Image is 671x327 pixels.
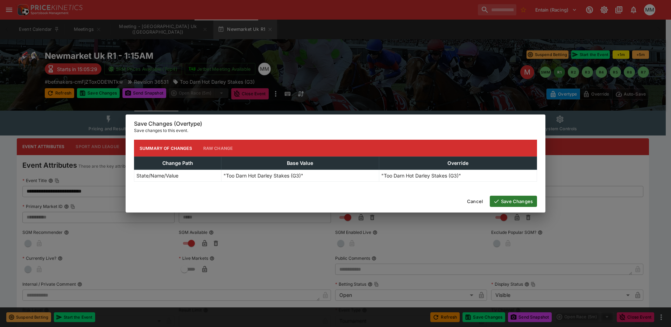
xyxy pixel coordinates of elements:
td: "Too Darn Hot Darley Stakes (G3)" [221,170,379,182]
th: Base Value [221,157,379,170]
th: Override [379,157,537,170]
button: Save Changes [490,196,537,207]
th: Change Path [134,157,221,170]
h6: Save Changes (Overtype) [134,120,537,127]
p: Save changes to this event. [134,127,537,134]
button: Summary of Changes [134,140,198,156]
p: State/Name/Value [136,172,178,179]
td: "Too Darn Hot Darley Stakes (G3)" [379,170,537,182]
button: Raw Change [198,140,239,156]
button: Cancel [463,196,487,207]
